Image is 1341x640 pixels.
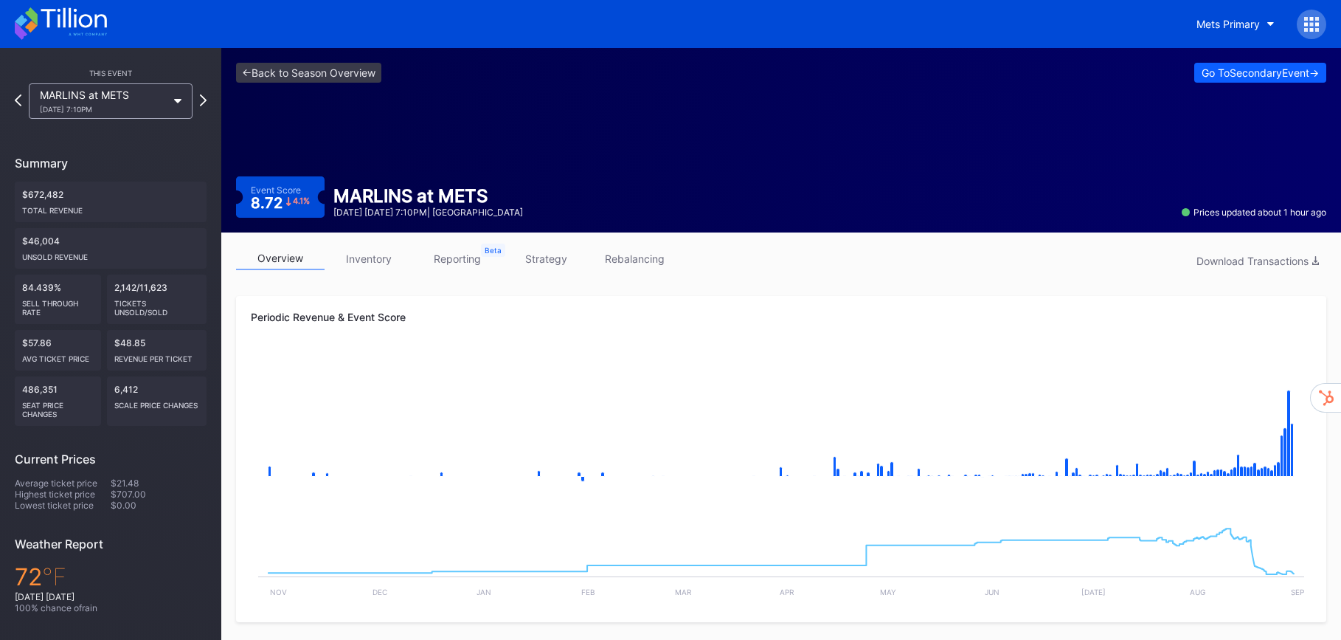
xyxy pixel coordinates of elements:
[15,537,207,551] div: Weather Report
[251,185,301,196] div: Event Score
[22,247,199,261] div: Unsold Revenue
[15,500,111,511] div: Lowest ticket price
[1196,18,1260,30] div: Mets Primary
[1190,588,1205,596] text: Aug
[15,69,207,78] div: This Event
[251,349,1311,497] svg: Chart title
[15,591,207,602] div: [DATE] [DATE]
[1291,588,1304,596] text: Sep
[15,275,101,324] div: 84.439%
[1081,588,1106,596] text: [DATE]
[15,330,101,371] div: $57.86
[22,200,199,215] div: Total Revenue
[477,588,491,596] text: Jan
[1185,10,1286,38] button: Mets Primary
[15,156,207,171] div: Summary
[675,588,692,596] text: Mar
[111,478,207,489] div: $21.48
[251,497,1311,608] svg: Chart title
[581,588,595,596] text: Feb
[15,489,111,500] div: Highest ticket price
[107,275,207,324] div: 2,142/11,623
[15,452,207,467] div: Current Prices
[22,293,94,317] div: Sell Through Rate
[40,105,167,114] div: [DATE] 7:10PM
[15,182,207,222] div: $672,482
[236,247,325,270] a: overview
[325,247,413,270] a: inventory
[780,588,794,596] text: Apr
[15,562,207,591] div: 72
[107,376,207,426] div: 6,412
[1194,63,1326,83] button: Go ToSecondaryEvent->
[114,293,200,317] div: Tickets Unsold/Sold
[15,228,207,269] div: $46,004
[372,588,387,596] text: Dec
[15,602,207,613] div: 100 % chance of rain
[502,247,590,270] a: strategy
[413,247,502,270] a: reporting
[251,311,1311,323] div: Periodic Revenue & Event Score
[270,588,287,596] text: Nov
[15,376,101,426] div: 486,351
[1196,255,1319,267] div: Download Transactions
[40,89,167,114] div: MARLINS at METS
[251,196,310,210] div: 8.72
[22,348,94,363] div: Avg ticket price
[114,348,200,363] div: Revenue per ticket
[107,330,207,371] div: $48.85
[1182,207,1326,218] div: Prices updated about 1 hour ago
[236,63,381,83] a: <-Back to Season Overview
[114,395,200,410] div: scale price changes
[15,478,111,489] div: Average ticket price
[333,207,523,218] div: [DATE] [DATE] 7:10PM | [GEOGRAPHIC_DATA]
[880,588,896,596] text: May
[111,500,207,511] div: $0.00
[333,185,523,207] div: MARLINS at METS
[42,562,66,591] span: ℉
[22,395,94,419] div: seat price changes
[590,247,679,270] a: rebalancing
[985,588,999,596] text: Jun
[111,489,207,500] div: $707.00
[293,197,310,205] div: 4.1 %
[1189,251,1326,271] button: Download Transactions
[1202,66,1319,79] div: Go To Secondary Event ->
